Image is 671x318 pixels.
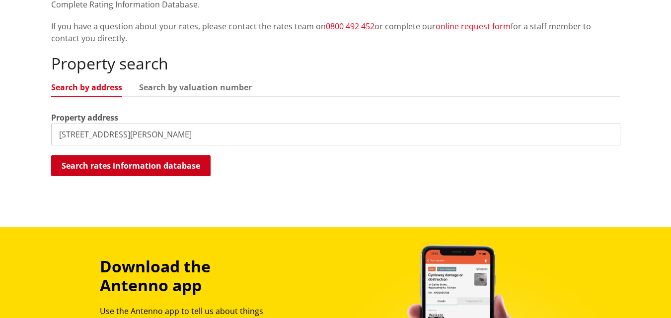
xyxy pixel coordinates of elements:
[51,54,620,73] h2: Property search
[51,83,122,91] a: Search by address
[51,112,118,124] label: Property address
[436,21,511,32] a: online request form
[326,21,374,32] a: 0800 492 452
[625,276,661,312] iframe: Messenger Launcher
[51,124,620,145] input: e.g. Duke Street NGARUAWAHIA
[139,83,252,91] a: Search by valuation number
[51,20,620,44] p: If you have a question about your rates, please contact the rates team on or complete our for a s...
[51,155,211,176] button: Search rates information database
[100,257,280,295] h3: Download the Antenno app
